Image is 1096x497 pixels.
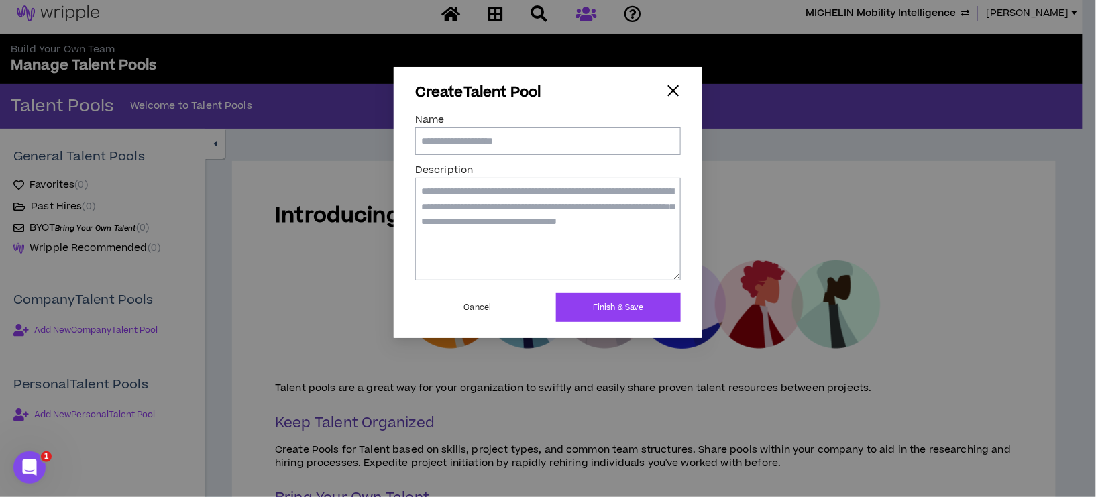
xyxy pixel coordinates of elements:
input: Name [415,127,681,154]
iframe: Intercom live chat [13,451,46,484]
span: 1 [41,451,52,462]
span: Description [415,163,681,178]
button: Cancel [415,293,540,322]
button: Finish & Save [556,293,681,322]
p: Create Talent Pool [415,83,541,102]
span: Name [415,113,681,127]
textarea: Description [415,178,681,280]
